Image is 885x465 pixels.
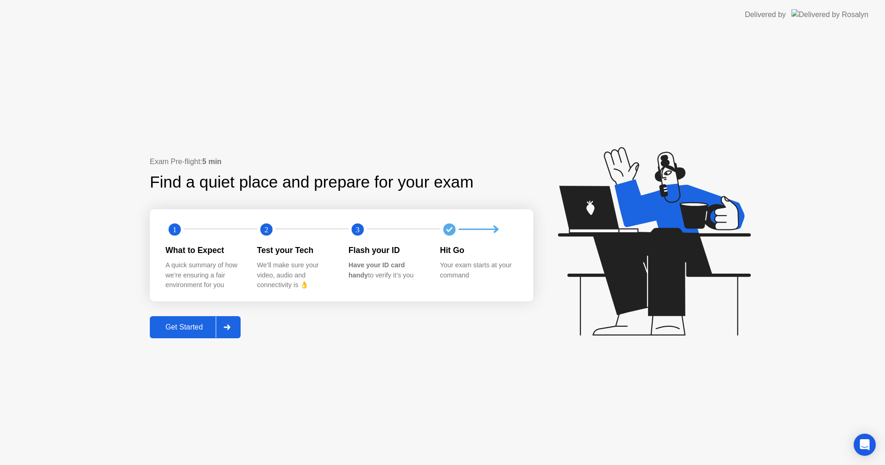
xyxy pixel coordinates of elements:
text: 1 [173,225,177,234]
button: Get Started [150,316,241,338]
div: Your exam starts at your command [440,260,517,280]
div: We’ll make sure your video, audio and connectivity is 👌 [257,260,334,290]
b: 5 min [202,158,222,165]
div: Test your Tech [257,244,334,256]
b: Have your ID card handy [348,261,405,279]
img: Delivered by Rosalyn [791,9,868,20]
div: Exam Pre-flight: [150,156,533,167]
div: Hit Go [440,244,517,256]
text: 2 [264,225,268,234]
div: Flash your ID [348,244,425,256]
div: to verify it’s you [348,260,425,280]
div: Delivered by [745,9,786,20]
div: Open Intercom Messenger [854,434,876,456]
div: What to Expect [165,244,242,256]
div: Get Started [153,323,216,331]
div: A quick summary of how we’re ensuring a fair environment for you [165,260,242,290]
text: 3 [356,225,360,234]
div: Find a quiet place and prepare for your exam [150,170,475,194]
